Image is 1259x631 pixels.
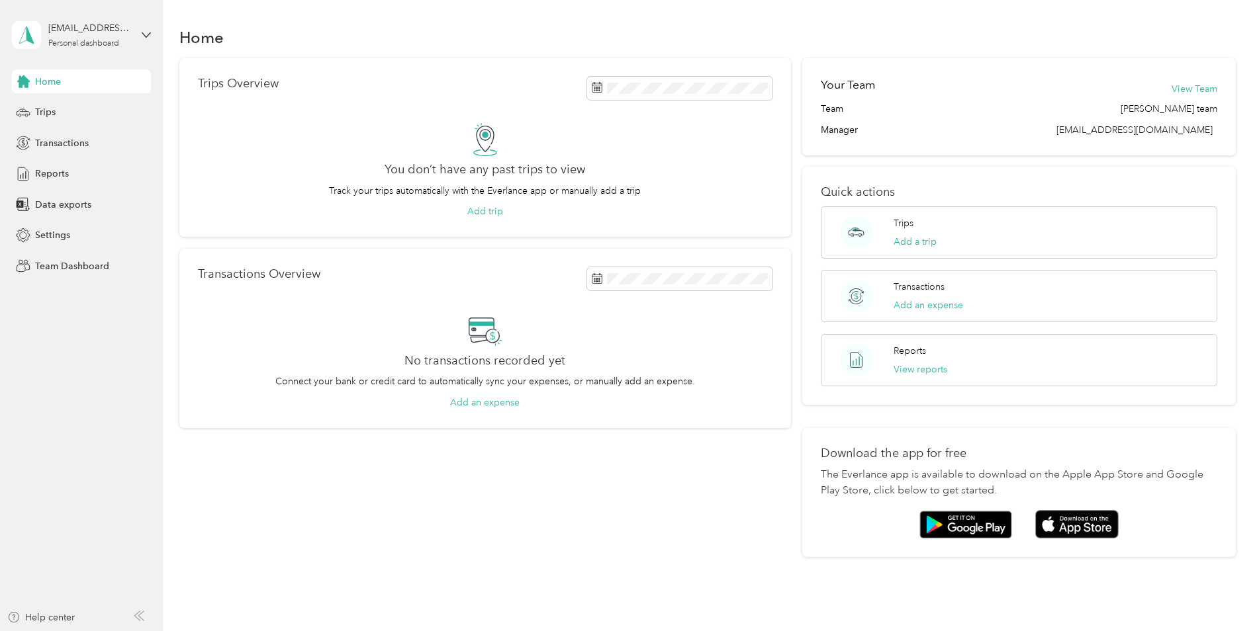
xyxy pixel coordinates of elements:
[821,185,1217,199] p: Quick actions
[35,105,56,119] span: Trips
[329,184,641,198] p: Track your trips automatically with the Everlance app or manually add a trip
[821,467,1217,499] p: The Everlance app is available to download on the Apple App Store and Google Play Store, click be...
[179,30,224,44] h1: Home
[919,511,1012,538] img: Google play
[894,344,926,358] p: Reports
[1056,124,1213,136] span: [EMAIL_ADDRESS][DOMAIN_NAME]
[275,374,695,388] p: Connect your bank or credit card to automatically sync your expenses, or manually add an expense.
[385,163,585,177] h2: You don’t have any past trips to view
[198,267,320,281] p: Transactions Overview
[894,235,937,249] button: Add a trip
[450,396,520,409] button: Add an expense
[35,75,61,89] span: Home
[48,21,131,35] div: [EMAIL_ADDRESS][DOMAIN_NAME]
[35,136,89,150] span: Transactions
[894,298,963,312] button: Add an expense
[821,123,858,137] span: Manager
[35,228,70,242] span: Settings
[821,446,1217,460] p: Download the app for free
[894,216,913,230] p: Trips
[35,167,69,181] span: Reports
[1172,82,1217,96] button: View Team
[1121,102,1217,116] span: [PERSON_NAME] team
[35,259,109,273] span: Team Dashboard
[467,204,503,218] button: Add trip
[7,610,75,624] button: Help center
[1035,510,1119,538] img: App store
[404,354,565,368] h2: No transactions recorded yet
[894,280,945,294] p: Transactions
[35,198,91,212] span: Data exports
[821,77,875,93] h2: Your Team
[198,77,279,91] p: Trips Overview
[821,102,843,116] span: Team
[48,40,119,48] div: Personal dashboard
[1185,557,1259,631] iframe: Everlance-gr Chat Button Frame
[894,362,947,376] button: View reports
